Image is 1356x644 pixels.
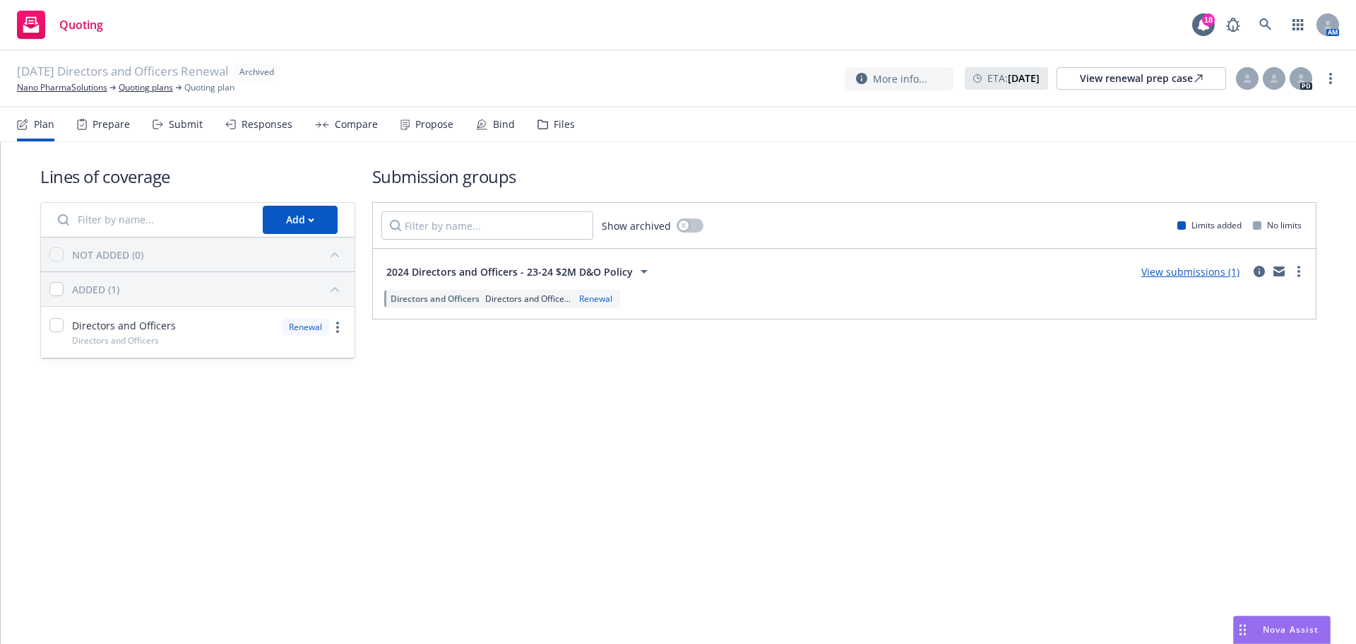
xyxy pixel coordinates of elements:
span: More info... [873,71,927,86]
h1: Lines of coverage [40,165,355,188]
div: Propose [415,119,453,130]
button: Nova Assist [1233,616,1331,644]
div: Drag to move [1234,616,1251,643]
strong: [DATE] [1008,71,1040,85]
span: Directors and Officers [72,318,176,333]
a: mail [1271,263,1287,280]
span: Archived [239,66,274,78]
div: Renewal [576,293,615,305]
a: more [329,319,346,336]
div: Renewal [282,318,329,336]
div: Add [286,206,314,233]
div: View renewal prep case [1080,68,1203,89]
a: Quoting plans [119,81,173,94]
a: Search [1251,11,1280,39]
div: Plan [34,119,54,130]
button: NOT ADDED (0) [72,243,346,266]
div: Limits added [1177,219,1242,231]
div: No limits [1253,219,1302,231]
span: ETA : [987,71,1040,86]
input: Filter by name... [381,211,593,240]
button: 2024 Directors and Officers - 23-24 $2M D&O Policy [381,257,658,286]
span: Nova Assist [1263,623,1319,636]
input: Filter by name... [49,206,254,234]
div: Prepare [93,119,130,130]
span: [DATE] Directors and Officers Renewal [17,63,228,81]
a: circleInformation [1251,263,1268,280]
span: Show archived [602,218,671,233]
span: 2024 Directors and Officers - 23-24 $2M D&O Policy [386,264,633,279]
button: More info... [845,67,953,90]
span: Directors and Officers [391,293,480,305]
a: more [1322,70,1339,87]
a: View submissions (1) [1141,265,1239,279]
div: Responses [242,119,292,130]
div: 18 [1202,13,1215,26]
button: Add [263,206,338,234]
div: Compare [335,119,378,130]
div: ADDED (1) [72,282,119,297]
a: Quoting [11,5,109,45]
span: Directors and Officers [72,334,159,346]
span: Directors and Office... [485,293,571,305]
a: Report a Bug [1219,11,1247,39]
a: Nano PharmaSolutions [17,81,107,94]
div: NOT ADDED (0) [72,247,143,262]
button: ADDED (1) [72,278,346,300]
div: Submit [169,119,203,130]
span: Quoting plan [184,81,234,94]
div: Files [554,119,575,130]
a: more [1290,263,1307,280]
span: Quoting [59,19,103,30]
a: Switch app [1284,11,1312,39]
h1: Submission groups [372,165,1316,188]
a: View renewal prep case [1057,67,1226,90]
div: Bind [493,119,515,130]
